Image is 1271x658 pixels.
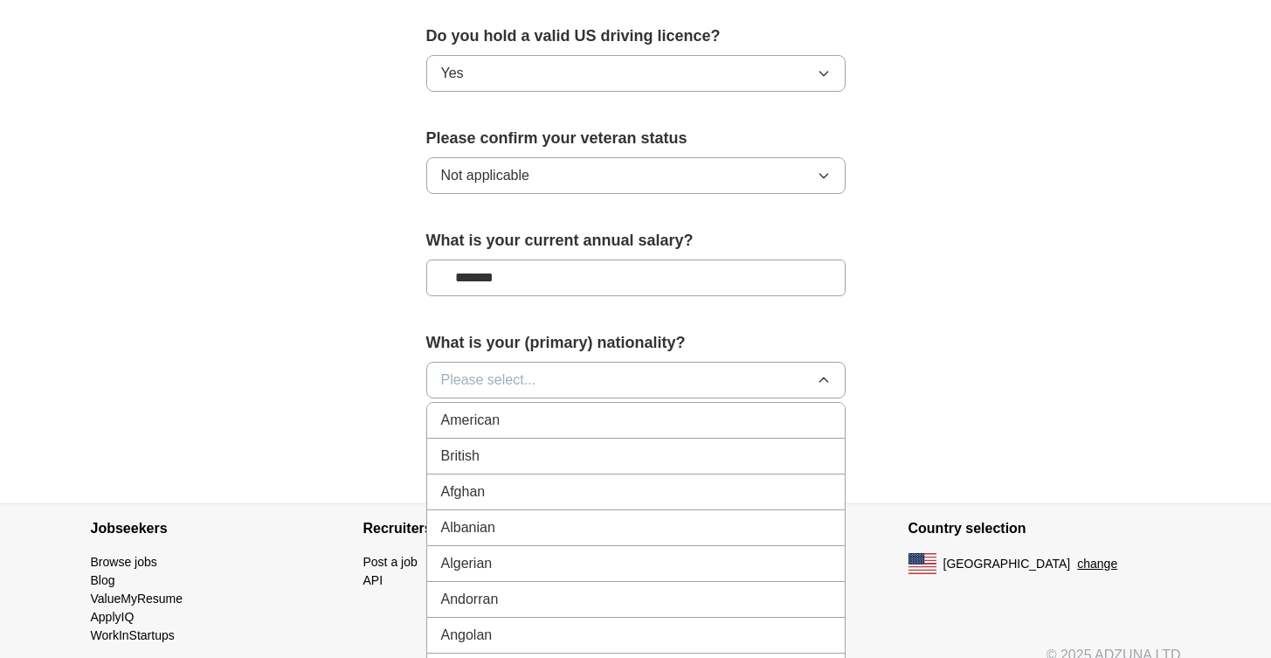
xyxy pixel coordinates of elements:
[441,446,480,467] span: British
[441,410,501,431] span: American
[363,555,418,569] a: Post a job
[426,127,846,150] label: Please confirm your veteran status
[363,573,383,587] a: API
[426,331,846,355] label: What is your (primary) nationality?
[426,229,846,253] label: What is your current annual salary?
[91,610,135,624] a: ApplyIQ
[91,573,115,587] a: Blog
[91,628,175,642] a: WorkInStartups
[441,63,464,84] span: Yes
[91,555,157,569] a: Browse jobs
[441,589,499,610] span: Andorran
[441,517,495,538] span: Albanian
[441,370,536,391] span: Please select...
[441,553,493,574] span: Algerian
[426,55,846,92] button: Yes
[943,555,1071,573] span: [GEOGRAPHIC_DATA]
[1077,555,1117,573] button: change
[91,592,183,606] a: ValueMyResume
[426,362,846,398] button: Please select...
[426,24,846,48] label: Do you hold a valid US driving licence?
[426,157,846,194] button: Not applicable
[908,504,1181,553] h4: Country selection
[908,553,936,574] img: US flag
[441,165,529,186] span: Not applicable
[441,481,486,502] span: Afghan
[441,625,493,646] span: Angolan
